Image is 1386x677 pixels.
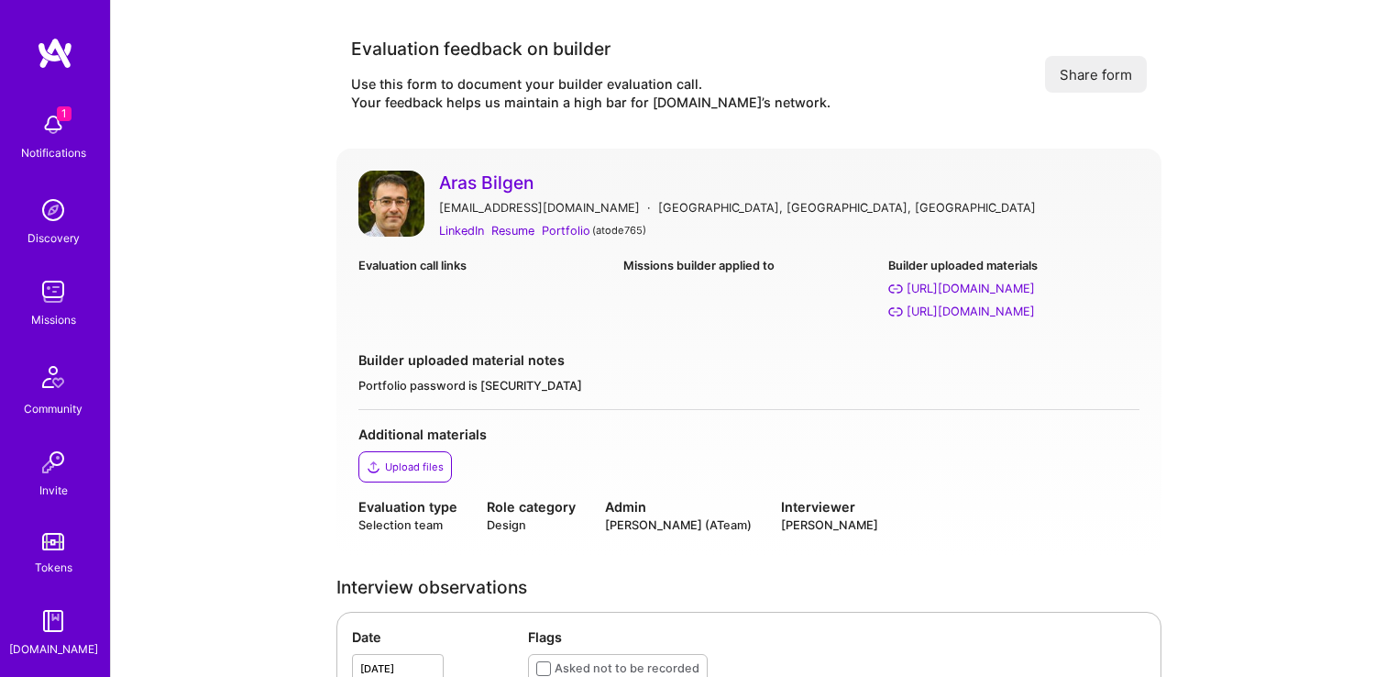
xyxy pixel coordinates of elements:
img: logo [37,37,73,70]
a: User Avatar [358,171,424,241]
img: bell [35,106,71,143]
div: [GEOGRAPHIC_DATA], [GEOGRAPHIC_DATA], [GEOGRAPHIC_DATA] [658,198,1036,217]
div: Evaluation feedback on builder [351,37,830,61]
i: https://works.arasbilgen.com [888,282,903,296]
a: Resume [491,221,534,240]
div: https://www.arasbilgen.com [907,302,1035,321]
div: Flags [528,627,1146,647]
i: https://www.arasbilgen.com [888,305,903,319]
div: Additional materials [358,425,1139,444]
img: Invite [35,444,71,481]
a: [URL][DOMAIN_NAME] [888,279,1138,298]
div: Missions builder applied to [623,256,874,275]
div: Invite [39,481,68,500]
div: Community [24,399,82,418]
img: User Avatar [358,171,424,237]
div: Discovery [27,228,80,248]
img: guide book [35,603,71,639]
button: Share form [1045,56,1147,93]
i: icon Upload2 [367,460,381,474]
div: Interviewer [781,497,878,516]
div: Design [487,516,576,534]
div: Admin [605,497,752,516]
div: Upload files [385,460,444,474]
a: Aras Bilgen [439,171,1139,194]
div: · [647,198,651,217]
a: LinkedIn [439,221,484,240]
img: tokens [42,533,64,550]
div: [PERSON_NAME] [781,516,878,534]
div: Tokens [35,558,72,577]
img: teamwork [35,273,71,310]
div: [PERSON_NAME] (ATeam) [605,516,752,534]
div: Interview observations [336,578,1161,597]
div: Portfolio password is [SECURITY_DATA] [358,377,1139,394]
div: Evaluation call links [358,256,609,275]
a: Portfolio [542,221,590,240]
div: [DOMAIN_NAME] [9,639,98,659]
div: Notifications [21,143,86,162]
div: Selection team [358,516,457,534]
div: Builder uploaded material notes [358,350,1139,370]
img: Community [31,355,75,399]
div: Use this form to document your builder evaluation call. Your feedback helps us maintain a high ba... [351,75,830,112]
div: ( atode765 ) [592,221,646,240]
div: https://works.arasbilgen.com [907,279,1035,298]
img: discovery [35,192,71,228]
div: Date [352,627,513,647]
div: Missions [31,310,76,329]
div: Builder uploaded materials [888,256,1138,275]
span: 1 [57,106,71,121]
a: [URL][DOMAIN_NAME] [888,302,1138,321]
div: Role category [487,497,576,516]
div: [EMAIL_ADDRESS][DOMAIN_NAME] [439,198,640,217]
div: Evaluation type [358,497,457,516]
